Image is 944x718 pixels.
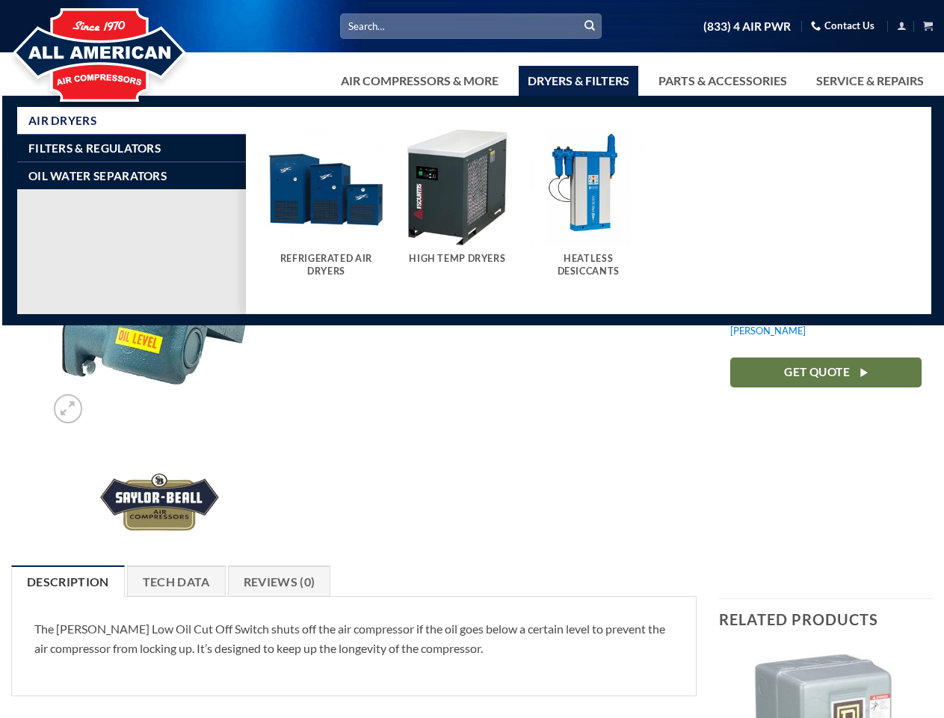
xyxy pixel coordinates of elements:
[127,565,226,597] a: Tech Data
[275,253,377,277] h5: Refrigerated Air Dryers
[519,66,638,96] a: Dryers & Filters
[807,66,933,96] a: Service & Repairs
[399,129,516,246] img: High Temp Dryers
[11,565,125,597] a: Description
[340,13,602,38] input: Search…
[811,14,874,37] a: Contact Us
[332,66,508,96] a: Air Compressors & More
[28,114,96,126] span: Air Dryers
[54,394,83,423] a: Zoom
[28,142,161,154] span: Filters & Regulators
[897,16,907,35] a: Login
[730,325,806,337] a: [PERSON_NAME]
[268,129,384,246] img: Refrigerated Air Dryers
[34,619,673,657] p: The [PERSON_NAME] Low Oil Cut Off Switch shuts off the air compressor if the oil goes below a cer...
[28,170,167,182] span: Oil Water Separators
[228,565,331,597] a: Reviews (0)
[537,253,639,277] h5: Heatless Desiccants
[530,129,647,292] a: Visit product category Heatless Desiccants
[730,358,922,387] a: Get Quote
[923,16,933,35] a: View cart
[784,363,850,381] span: Get Quote
[579,15,601,37] button: Submit
[530,129,647,246] img: Heatless Desiccants
[407,253,508,265] h5: High Temp Dryers
[703,13,791,40] a: (833) 4 AIR PWR
[650,66,796,96] a: Parts & Accessories
[719,599,933,639] h3: Related products
[268,129,384,292] a: Visit product category Refrigerated Air Dryers
[399,129,516,280] a: Visit product category High Temp Dryers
